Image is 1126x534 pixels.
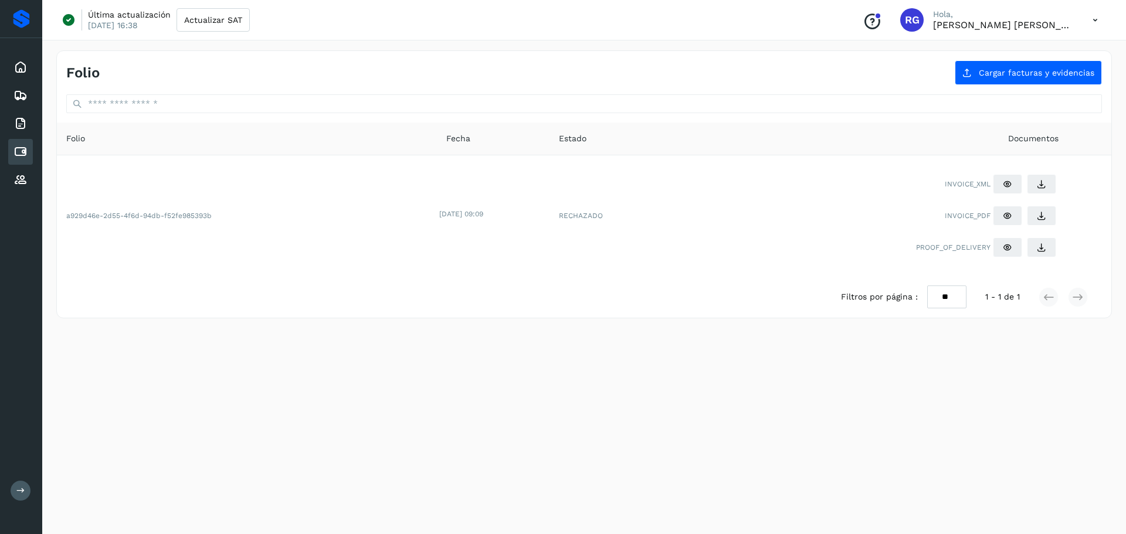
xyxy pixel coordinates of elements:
span: Documentos [1008,132,1059,145]
p: Última actualización [88,9,171,20]
div: [DATE] 09:09 [439,209,547,219]
div: Proveedores [8,167,33,193]
span: Fecha [446,132,470,145]
span: Filtros por página : [841,291,918,303]
div: Cuentas por pagar [8,139,33,165]
span: Estado [559,132,586,145]
div: Embarques [8,83,33,108]
p: Hola, [933,9,1074,19]
div: Inicio [8,55,33,80]
span: Folio [66,132,85,145]
h4: Folio [66,64,100,81]
span: Actualizar SAT [184,16,242,24]
td: a929d46e-2d55-4f6d-94db-f52fe985393b [57,155,437,276]
span: PROOF_OF_DELIVERY [916,242,991,253]
button: Cargar facturas y evidencias [955,60,1102,85]
p: [DATE] 16:38 [88,20,138,30]
div: Facturas [8,111,33,137]
td: RECHAZADO [550,155,695,276]
span: Cargar facturas y evidencias [979,69,1094,77]
span: INVOICE_XML [945,179,991,189]
span: INVOICE_PDF [945,210,991,221]
p: Rosa Gabriela Ponce Segovia [933,19,1074,30]
span: 1 - 1 de 1 [985,291,1020,303]
button: Actualizar SAT [177,8,250,32]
